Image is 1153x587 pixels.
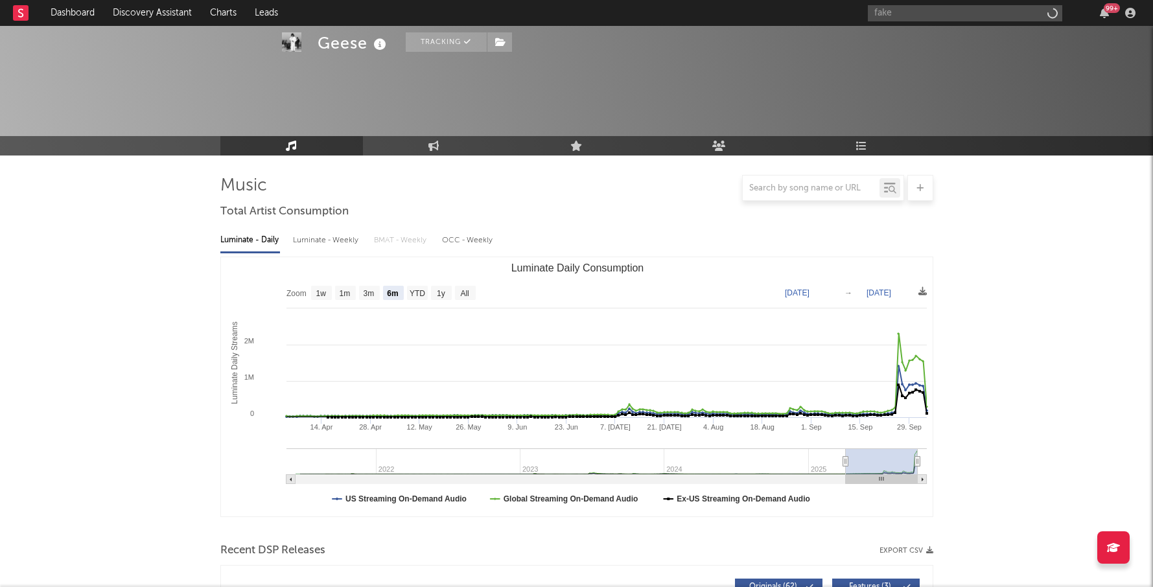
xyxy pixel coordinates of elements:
text: US Streaming On-Demand Audio [345,494,467,503]
text: 1m [339,289,350,298]
span: Recent DSP Releases [220,543,325,558]
text: Luminate Daily Consumption [511,262,644,273]
text: 2M [244,337,253,345]
text: 1w [316,289,326,298]
svg: Luminate Daily Consumption [221,257,933,516]
text: 29. Sep [897,423,922,431]
span: Total Artist Consumption [220,204,349,220]
text: Global Streaming On-Demand Audio [503,494,638,503]
div: Geese [318,32,390,54]
text: Ex-US Streaming On-Demand Audio [677,494,810,503]
text: 14. Apr [310,423,332,431]
text: 15. Sep [848,423,872,431]
text: 21. [DATE] [647,423,681,431]
text: 1. Sep [800,423,821,431]
input: Search by song name or URL [743,183,879,194]
text: 18. Aug [750,423,774,431]
text: 4. Aug [703,423,723,431]
div: OCC - Weekly [442,229,494,251]
div: 99 + [1104,3,1120,13]
text: 0 [250,409,253,417]
text: Luminate Daily Streams [229,321,239,404]
text: 28. Apr [359,423,382,431]
text: 12. May [406,423,432,431]
text: 9. Jun [507,423,527,431]
button: 99+ [1100,8,1109,18]
text: 1M [244,373,253,381]
text: [DATE] [785,288,809,297]
text: YTD [409,289,425,298]
text: All [460,289,469,298]
text: 3m [363,289,374,298]
text: Zoom [286,289,307,298]
text: 7. [DATE] [600,423,631,431]
text: → [844,288,852,297]
text: 6m [387,289,398,298]
text: 1y [437,289,445,298]
div: Luminate - Weekly [293,229,361,251]
text: [DATE] [867,288,891,297]
button: Tracking [406,32,487,52]
button: Export CSV [879,547,933,555]
text: 23. Jun [554,423,577,431]
div: Luminate - Daily [220,229,280,251]
input: Search for artists [868,5,1062,21]
text: 26. May [456,423,482,431]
